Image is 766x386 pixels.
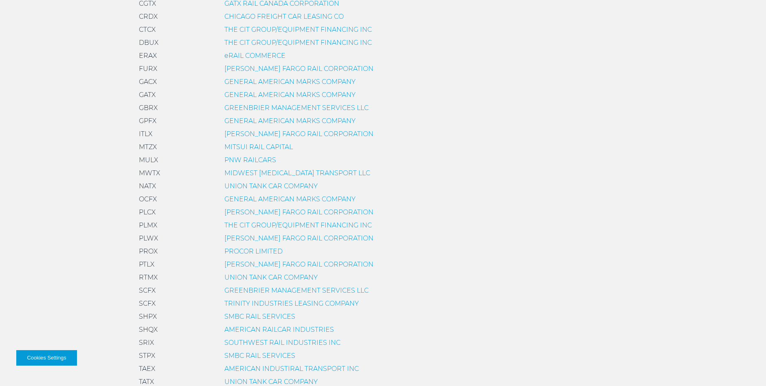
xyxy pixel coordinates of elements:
a: THE CIT GROUP/EQUIPMENT FINANCING INC [224,39,372,46]
a: MIDWEST [MEDICAL_DATA] TRANSPORT LLC [224,169,370,177]
span: MTZX [139,143,157,151]
a: MITSUI RAIL CAPITAL [224,143,293,151]
a: [PERSON_NAME] FARGO RAIL CORPORATION [224,130,373,138]
span: PLWX [139,234,158,242]
a: CHICAGO FREIGHT CAR LEASING CO [224,13,344,20]
a: THE CIT GROUP/EQUIPMENT FINANCING INC [224,221,372,229]
span: MULX [139,156,158,164]
span: ITLX [139,130,152,138]
button: Cookies Settings [16,350,77,366]
a: GENERAL AMERICAN MARKS COMPANY [224,117,356,125]
a: [PERSON_NAME] FARGO RAIL CORPORATION [224,65,373,73]
span: SCFX [139,300,156,307]
span: MWTX [139,169,160,177]
a: PNW RAILCARS [224,156,276,164]
a: [PERSON_NAME] FARGO RAIL CORPORATION [224,234,373,242]
a: TRINITY INDUSTRIES LEASING COMPANY [224,300,359,307]
a: GENERAL AMERICAN MARKS COMPANY [224,195,356,203]
a: THE CIT GROUP/EQUIPMENT FINANCING INC [224,26,372,33]
span: GBRX [139,104,158,112]
span: CRDX [139,13,158,20]
span: SCFX [139,287,156,294]
a: PROCOR LIMITED [224,247,283,255]
a: SMBC RAIL SERVICES [224,352,295,360]
a: eRAIL COMMERCE [224,52,285,60]
span: OCFX [139,195,157,203]
span: SRIX [139,339,154,346]
span: PTLX [139,260,154,268]
span: TATX [139,378,154,386]
a: AMERICAN INDUSTIRAL TRANSPORT INC [224,365,359,373]
span: SHQX [139,326,158,333]
span: NATX [139,182,156,190]
a: [PERSON_NAME] FARGO RAIL CORPORATION [224,208,373,216]
a: UNION TANK CAR COMPANY [224,182,318,190]
span: FURX [139,65,157,73]
span: PROX [139,247,158,255]
span: TAEX [139,365,155,373]
a: UNION TANK CAR COMPANY [224,274,318,281]
span: GPFX [139,117,156,125]
span: CTCX [139,26,156,33]
span: RTMX [139,274,158,281]
span: GATX [139,91,156,99]
a: UNION TANK CAR COMPANY [224,378,318,386]
span: STPX [139,352,155,360]
span: ERAX [139,52,157,60]
a: AMERICAN RAILCAR INDUSTRIES [224,326,334,333]
span: PLCX [139,208,156,216]
a: GREENBRIER MANAGEMENT SERVICES LLC [224,104,369,112]
a: GREENBRIER MANAGEMENT SERVICES LLC [224,287,369,294]
span: PLMX [139,221,157,229]
a: SMBC RAIL SERVICES [224,313,295,320]
span: DBUX [139,39,158,46]
span: SHPX [139,313,157,320]
span: GACX [139,78,157,86]
a: GENERAL AMERICAN MARKS COMPANY [224,78,356,86]
a: SOUTHWEST RAIL INDUSTRIES INC [224,339,340,346]
a: GENERAL AMERICAN MARKS COMPANY [224,91,356,99]
a: [PERSON_NAME] FARGO RAIL CORPORATION [224,260,373,268]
